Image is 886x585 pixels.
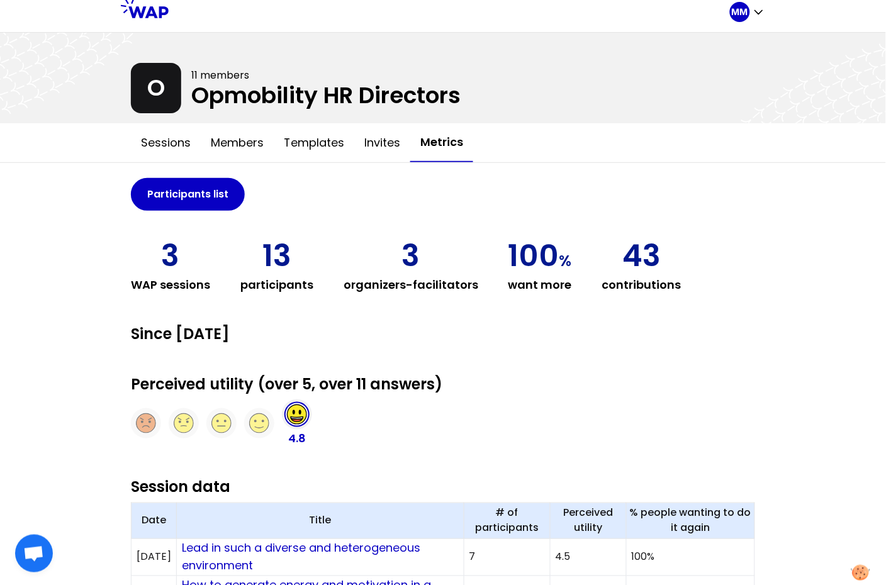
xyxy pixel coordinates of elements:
p: MM [732,6,748,18]
h2: Session data [131,477,755,498]
th: Title [177,503,464,539]
button: Members [201,124,274,162]
p: 3 [402,241,420,271]
h2: Since [DATE] [131,324,755,344]
p: 13 [262,241,291,271]
a: Ouvrir le chat [15,535,53,572]
h3: organizers-facilitators [344,276,478,294]
button: Participants list [131,178,245,211]
h3: want more [508,276,572,294]
th: % people wanting to do it again [626,503,754,539]
h2: Perceived utility (over 5, over 11 answers) [131,374,755,394]
p: 100 [508,241,572,271]
h3: contributions [602,276,681,294]
td: [DATE] [132,539,177,576]
td: 7 [464,539,550,576]
h3: WAP sessions [131,276,210,294]
p: 43 [623,241,661,271]
h3: participants [240,276,313,294]
button: Templates [274,124,354,162]
th: Perceived utility [550,503,626,539]
td: 100% [626,539,754,576]
a: Lead in such a diverse and heterogeneous environment [182,540,423,574]
th: # of participants [464,503,550,539]
button: Metrics [410,123,473,162]
button: MM [730,2,765,22]
button: Sessions [131,124,201,162]
th: Date [132,503,177,539]
td: 4.5 [550,539,626,576]
span: % [559,250,572,271]
p: 4.8 [288,430,306,447]
button: Invites [354,124,410,162]
p: 3 [162,241,180,271]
